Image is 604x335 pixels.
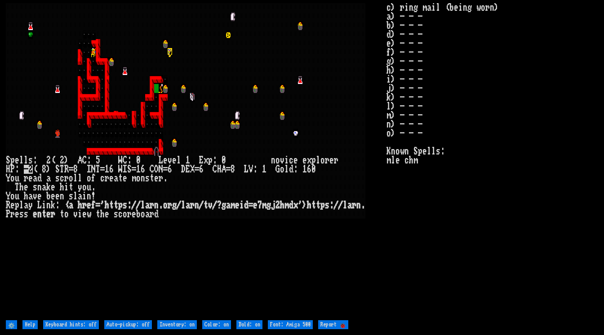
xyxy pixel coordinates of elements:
div: k [51,201,55,210]
div: v [280,156,284,165]
div: . [361,201,365,210]
div: 1 [136,165,141,174]
div: a [114,174,118,183]
div: a [42,183,46,192]
div: l [343,201,347,210]
div: e [55,192,60,201]
div: p [311,156,316,165]
div: t [114,201,118,210]
div: n [87,192,91,201]
div: N [159,165,163,174]
div: c [60,174,64,183]
div: e [28,174,33,183]
div: S [55,165,60,174]
div: n [271,156,275,165]
div: i [240,201,244,210]
div: k [46,183,51,192]
div: = [163,165,168,174]
div: e [302,156,307,165]
div: l [316,156,320,165]
div: e [154,174,159,183]
div: g [172,201,177,210]
div: C [82,156,87,165]
div: i [82,192,87,201]
div: = [100,165,105,174]
div: o [163,201,168,210]
div: l [284,165,289,174]
div: l [181,201,186,210]
div: d [289,165,293,174]
div: s [145,174,150,183]
div: t [109,201,114,210]
div: 2 [275,201,280,210]
div: h [78,201,82,210]
div: D [181,165,186,174]
div: e [82,210,87,219]
div: N [91,165,96,174]
div: t [69,183,73,192]
div: < [64,201,69,210]
div: t [60,210,64,219]
div: W [118,156,123,165]
input: Inventory: on [157,320,197,329]
div: : [87,156,91,165]
div: = [69,165,73,174]
div: a [28,192,33,201]
div: C [123,156,127,165]
div: x [293,201,298,210]
input: Color: on [202,320,231,329]
div: a [69,201,73,210]
div: / [177,201,181,210]
div: e [37,192,42,201]
div: H [217,165,222,174]
div: r [190,201,195,210]
div: l [24,156,28,165]
div: d [37,174,42,183]
div: n [141,174,145,183]
div: e [46,210,51,219]
div: a [46,174,51,183]
div: h [19,183,24,192]
div: : [293,165,298,174]
div: e [293,156,298,165]
div: . [159,201,163,210]
div: L [244,165,249,174]
div: / [136,201,141,210]
div: T [96,165,100,174]
div: e [10,201,15,210]
div: O [154,165,159,174]
div: e [105,210,109,219]
div: / [132,201,136,210]
div: n [154,201,159,210]
div: i [78,210,82,219]
div: n [356,201,361,210]
div: 6 [109,165,114,174]
div: e [51,183,55,192]
div: C [150,165,154,174]
div: e [235,201,240,210]
input: Bold: on [236,320,262,329]
div: n [195,201,199,210]
div: 0 [222,156,226,165]
div: j [271,201,275,210]
div: n [37,210,42,219]
div: x [204,156,208,165]
div: t [150,174,154,183]
input: Report 🐞 [318,320,348,329]
div: 8 [73,165,78,174]
div: X [190,165,195,174]
div: h [24,192,28,201]
div: e [132,210,136,219]
div: = [132,165,136,174]
div: w [87,210,91,219]
div: h [100,210,105,219]
div: 8 [42,165,46,174]
div: o [10,174,15,183]
div: o [136,174,141,183]
div: e [15,210,19,219]
div: E [186,165,190,174]
div: C [213,165,217,174]
input: Keyboard hints: off [43,320,99,329]
div: e [51,192,55,201]
div: e [109,174,114,183]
